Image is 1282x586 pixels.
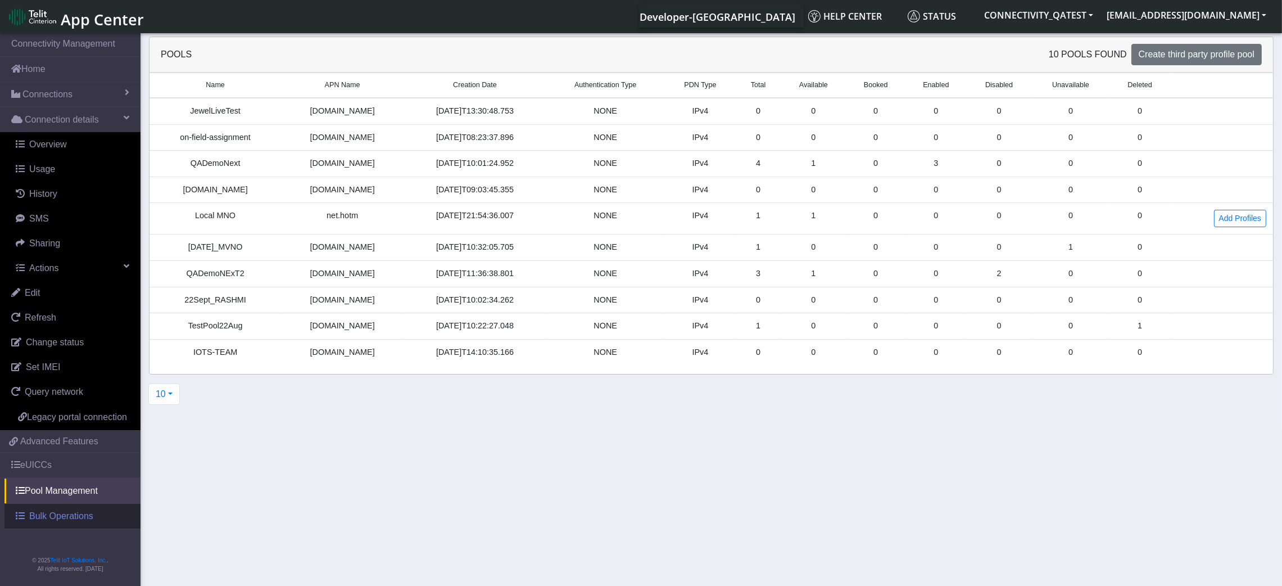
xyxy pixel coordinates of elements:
[410,157,540,170] div: [DATE]T10:01:24.952
[4,182,141,206] a: History
[1110,203,1170,235] td: 0
[967,235,1031,261] td: 0
[671,241,729,254] div: IPv4
[553,320,658,332] div: NONE
[846,287,905,313] td: 0
[150,98,281,124] td: JewelLiveTest
[206,80,225,91] span: Name
[905,339,967,365] td: 0
[864,80,888,91] span: Booked
[967,313,1031,340] td: 0
[288,157,397,170] div: [DOMAIN_NAME]
[736,313,781,340] td: 1
[51,557,107,564] a: Telit IoT Solutions, Inc.
[671,320,729,332] div: IPv4
[923,80,949,91] span: Enabled
[846,177,905,203] td: 0
[553,268,658,280] div: NONE
[9,4,142,29] a: App Center
[781,203,846,235] td: 1
[781,124,846,151] td: 0
[288,184,397,196] div: [DOMAIN_NAME]
[288,241,397,254] div: [DOMAIN_NAME]
[288,210,397,222] div: net.hotm
[553,346,658,359] div: NONE
[846,235,905,261] td: 0
[908,10,956,22] span: Status
[905,260,967,287] td: 0
[808,10,821,22] img: knowledge.svg
[671,294,729,306] div: IPv4
[736,287,781,313] td: 0
[1110,313,1170,340] td: 1
[905,124,967,151] td: 0
[148,384,180,405] button: 10
[1110,339,1170,365] td: 0
[1031,124,1111,151] td: 0
[150,260,281,287] td: QADemoNExT2
[967,177,1031,203] td: 0
[671,210,729,222] div: IPv4
[781,260,846,287] td: 1
[977,5,1100,25] button: CONNECTIVITY_QATEST
[553,241,658,254] div: NONE
[288,268,397,280] div: [DOMAIN_NAME]
[799,80,828,91] span: Available
[410,210,540,222] div: [DATE]T21:54:36.007
[553,210,658,222] div: NONE
[905,287,967,313] td: 0
[781,98,846,124] td: 0
[22,88,73,101] span: Connections
[846,124,905,151] td: 0
[453,80,497,91] span: Creation Date
[4,256,141,281] a: Actions
[905,203,967,235] td: 0
[29,214,49,223] span: SMS
[1031,177,1111,203] td: 0
[1110,151,1170,177] td: 0
[150,339,281,365] td: IOTS-TEAM
[1031,260,1111,287] td: 0
[553,157,658,170] div: NONE
[1110,235,1170,261] td: 0
[781,177,846,203] td: 0
[905,235,967,261] td: 0
[288,346,397,359] div: [DOMAIN_NAME]
[410,346,540,359] div: [DATE]T14:10:35.166
[736,98,781,124] td: 0
[639,5,795,28] a: Your current platform instance
[553,105,658,118] div: NONE
[671,184,729,196] div: IPv4
[967,287,1031,313] td: 0
[150,235,281,261] td: [DATE]_MVNO
[1214,210,1266,227] a: Add Profiles
[736,124,781,151] td: 0
[1127,80,1152,91] span: Deleted
[410,241,540,254] div: [DATE]T10:32:05.705
[288,294,397,306] div: [DOMAIN_NAME]
[905,151,967,177] td: 3
[967,151,1031,177] td: 0
[4,231,141,256] a: Sharing
[288,105,397,118] div: [DOMAIN_NAME]
[736,177,781,203] td: 0
[4,206,141,231] a: SMS
[846,98,905,124] td: 0
[4,157,141,182] a: Usage
[671,268,729,280] div: IPv4
[905,313,967,340] td: 0
[25,387,83,396] span: Query network
[4,132,141,157] a: Overview
[640,10,795,24] span: Developer-[GEOGRAPHIC_DATA]
[325,80,360,91] span: APN Name
[152,48,712,61] div: Pools
[25,288,40,297] span: Edit
[1110,98,1170,124] td: 0
[985,80,1013,91] span: Disabled
[967,260,1031,287] td: 2
[684,80,716,91] span: PDN Type
[781,339,846,365] td: 0
[905,98,967,124] td: 0
[20,435,98,448] span: Advanced Features
[150,124,281,151] td: on-field-assignment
